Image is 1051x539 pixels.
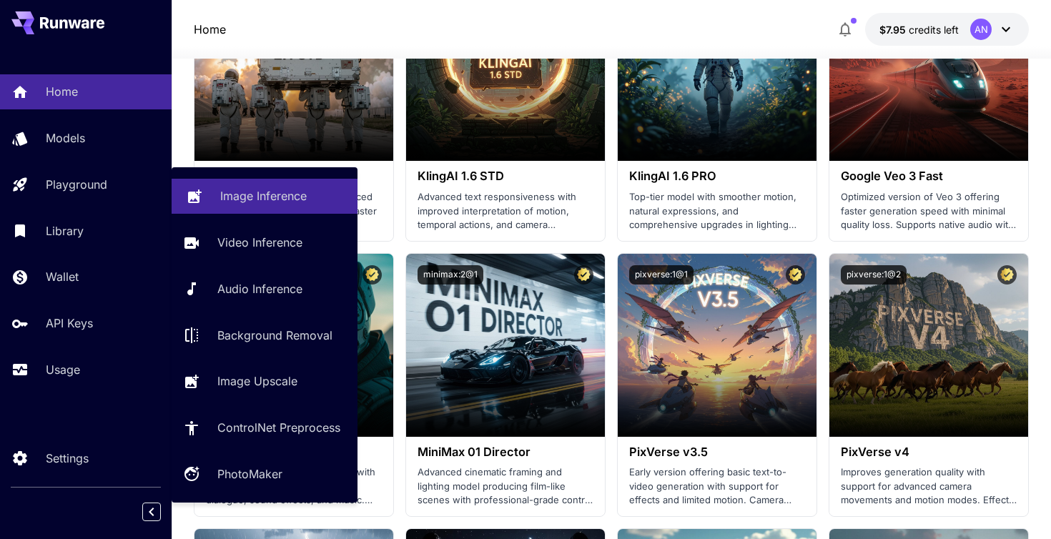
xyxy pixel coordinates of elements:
[841,265,907,285] button: pixverse:1@2
[172,410,357,445] a: ControlNet Preprocess
[629,169,805,183] h3: KlingAI 1.6 PRO
[841,169,1017,183] h3: Google Veo 3 Fast
[629,265,694,285] button: pixverse:1@1
[172,457,357,492] a: PhotoMaker
[629,190,805,232] p: Top-tier model with smoother motion, natural expressions, and comprehensive upgrades in lighting ...
[142,503,161,521] button: Collapse sidebar
[841,465,1017,508] p: Improves generation quality with support for advanced camera movements and motion modes. Effects ...
[841,445,1017,459] h3: PixVerse v4
[418,465,593,508] p: Advanced cinematic framing and lighting model producing film-like scenes with professional-grade ...
[172,225,357,260] a: Video Inference
[418,265,483,285] button: minimax:2@1
[217,419,340,436] p: ControlNet Preprocess
[629,445,805,459] h3: PixVerse v3.5
[829,254,1028,437] img: alt
[153,499,172,525] div: Collapse sidebar
[194,21,226,38] p: Home
[879,22,959,37] div: $7.94944
[418,190,593,232] p: Advanced text responsiveness with improved interpretation of motion, temporal actions, and camera...
[217,372,297,390] p: Image Upscale
[865,13,1029,46] button: $7.94944
[46,176,107,193] p: Playground
[46,450,89,467] p: Settings
[418,169,593,183] h3: KlingAI 1.6 STD
[574,265,593,285] button: Certified Model – Vetted for best performance and includes a commercial license.
[220,187,307,204] p: Image Inference
[362,265,382,285] button: Certified Model – Vetted for best performance and includes a commercial license.
[970,19,992,40] div: AN
[418,445,593,459] h3: MiniMax 01 Director
[172,317,357,352] a: Background Removal
[172,179,357,214] a: Image Inference
[172,364,357,399] a: Image Upscale
[172,272,357,307] a: Audio Inference
[194,21,226,38] nav: breadcrumb
[217,465,282,483] p: PhotoMaker
[629,465,805,508] p: Early version offering basic text-to-video generation with support for effects and limited motion...
[879,24,909,36] span: $7.95
[406,254,605,437] img: alt
[46,222,84,239] p: Library
[46,83,78,100] p: Home
[217,280,302,297] p: Audio Inference
[46,361,80,378] p: Usage
[909,24,959,36] span: credits left
[997,265,1017,285] button: Certified Model – Vetted for best performance and includes a commercial license.
[841,190,1017,232] p: Optimized version of Veo 3 offering faster generation speed with minimal quality loss. Supports n...
[217,234,302,251] p: Video Inference
[786,265,805,285] button: Certified Model – Vetted for best performance and includes a commercial license.
[618,254,816,437] img: alt
[217,327,332,344] p: Background Removal
[46,315,93,332] p: API Keys
[46,129,85,147] p: Models
[46,268,79,285] p: Wallet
